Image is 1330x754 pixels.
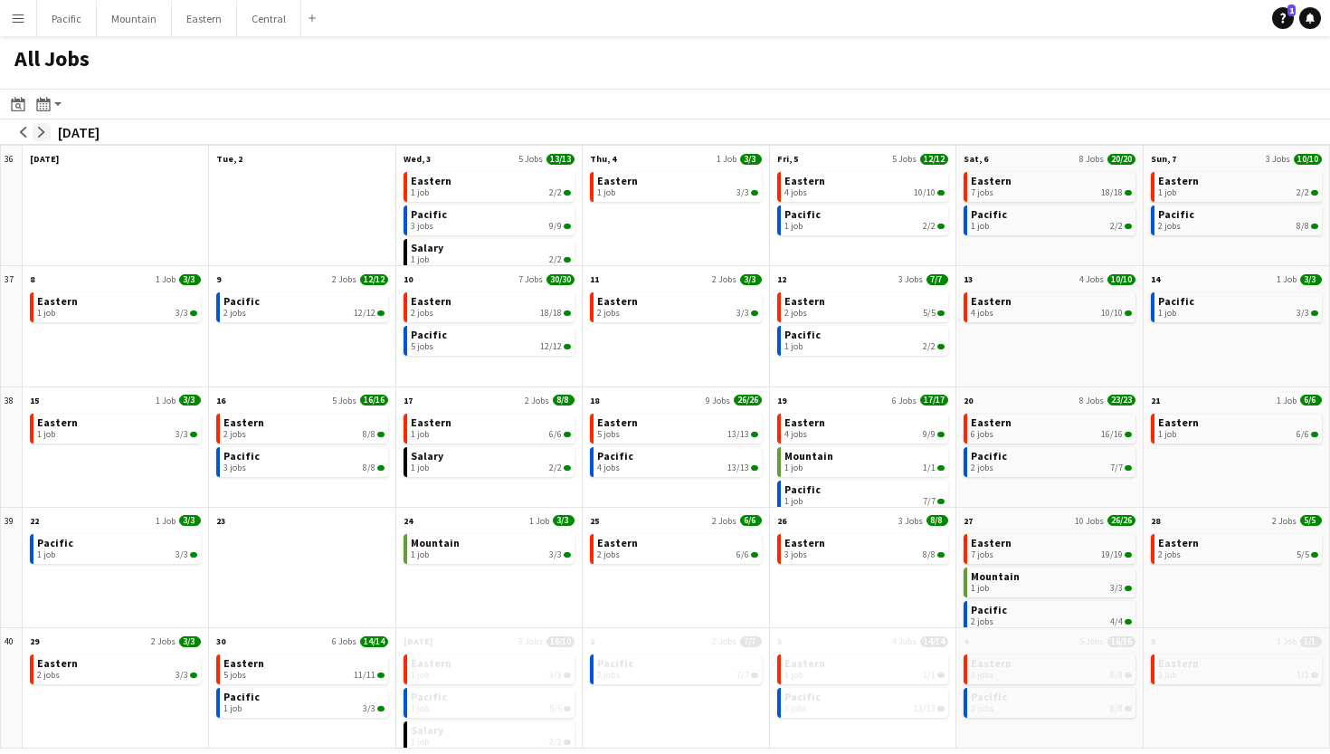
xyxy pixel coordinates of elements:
[411,654,571,681] a: Eastern1 job3/3
[784,703,807,714] span: 3 jobs
[971,690,1007,703] span: Pacific
[223,414,384,440] a: Eastern2 jobs8/8
[411,429,429,440] span: 1 job
[971,207,1007,221] span: Pacific
[727,429,749,440] span: 13/13
[971,549,993,560] span: 7 jobs
[360,395,388,406] span: 16/16
[1125,224,1132,229] span: 2/2
[717,153,736,165] span: 1 Job
[549,703,562,714] span: 5/5
[411,239,571,265] a: Salary1 job2/2
[590,273,599,285] span: 11
[518,273,543,285] span: 7 Jobs
[971,172,1131,198] a: Eastern7 jobs18/18
[597,463,620,473] span: 4 jobs
[923,670,936,681] span: 1/1
[549,429,562,440] span: 6/6
[363,463,375,473] span: 8/8
[411,723,443,737] span: Salary
[1,266,23,387] div: 37
[597,447,757,473] a: Pacific4 jobs13/13
[411,292,571,319] a: Eastern2 jobs18/18
[784,415,825,429] span: Eastern
[1101,187,1123,198] span: 18/18
[1297,429,1309,440] span: 6/6
[1300,395,1322,406] span: 6/6
[971,174,1012,187] span: Eastern
[597,172,757,198] a: Eastern1 job3/3
[971,656,1012,670] span: Eastern
[549,463,562,473] span: 2/2
[971,703,993,714] span: 2 jobs
[1158,187,1176,198] span: 1 job
[223,654,384,681] a: Eastern5 jobs11/11
[1158,308,1176,319] span: 1 job
[37,415,78,429] span: Eastern
[784,326,945,352] a: Pacific1 job2/2
[736,549,749,560] span: 6/6
[971,187,993,198] span: 7 jobs
[37,292,197,319] a: Eastern1 job3/3
[564,432,571,437] span: 6/6
[1294,154,1322,165] span: 10/10
[777,395,786,406] span: 19
[784,294,825,308] span: Eastern
[784,447,945,473] a: Mountain1 job1/1
[97,1,172,36] button: Mountain
[172,1,237,36] button: Eastern
[223,292,384,319] a: Pacific2 jobs12/12
[553,395,575,406] span: 8/8
[411,721,571,748] a: Salary1 job2/2
[377,310,385,316] span: 12/12
[597,174,638,187] span: Eastern
[1125,190,1132,196] span: 18/18
[411,308,433,319] span: 2 jobs
[1266,153,1290,165] span: 3 Jobs
[892,395,917,406] span: 6 Jobs
[1107,395,1135,406] span: 23/23
[1151,153,1176,165] span: Sun, 7
[1110,703,1123,714] span: 8/8
[1110,616,1123,627] span: 4/4
[549,670,562,681] span: 3/3
[597,670,620,681] span: 2 jobs
[784,207,821,221] span: Pacific
[1158,429,1176,440] span: 1 job
[223,670,246,681] span: 5 jobs
[971,205,1131,232] a: Pacific1 job2/2
[332,273,356,285] span: 2 Jobs
[736,187,749,198] span: 3/3
[411,656,451,670] span: Eastern
[411,294,451,308] span: Eastern
[923,221,936,232] span: 2/2
[751,310,758,316] span: 3/3
[411,341,433,352] span: 5 jobs
[37,1,97,36] button: Pacific
[411,534,571,560] a: Mountain1 job3/3
[971,221,989,232] span: 1 job
[923,429,936,440] span: 9/9
[411,536,460,549] span: Mountain
[784,656,825,670] span: Eastern
[1101,429,1123,440] span: 16/16
[564,190,571,196] span: 2/2
[784,205,945,232] a: Pacific1 job2/2
[784,292,945,319] a: Eastern2 jobs5/5
[923,496,936,507] span: 7/7
[216,273,221,285] span: 9
[784,414,945,440] a: Eastern4 jobs9/9
[914,187,936,198] span: 10/10
[971,603,1007,616] span: Pacific
[1272,7,1294,29] a: 1
[1158,654,1318,681] a: Eastern1 job1/1
[597,292,757,319] a: Eastern2 jobs3/3
[411,254,429,265] span: 1 job
[784,549,807,560] span: 3 jobs
[590,153,616,165] span: Thu, 4
[404,273,413,285] span: 10
[223,656,264,670] span: Eastern
[223,308,246,319] span: 2 jobs
[784,308,807,319] span: 2 jobs
[784,654,945,681] a: Eastern1 job1/1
